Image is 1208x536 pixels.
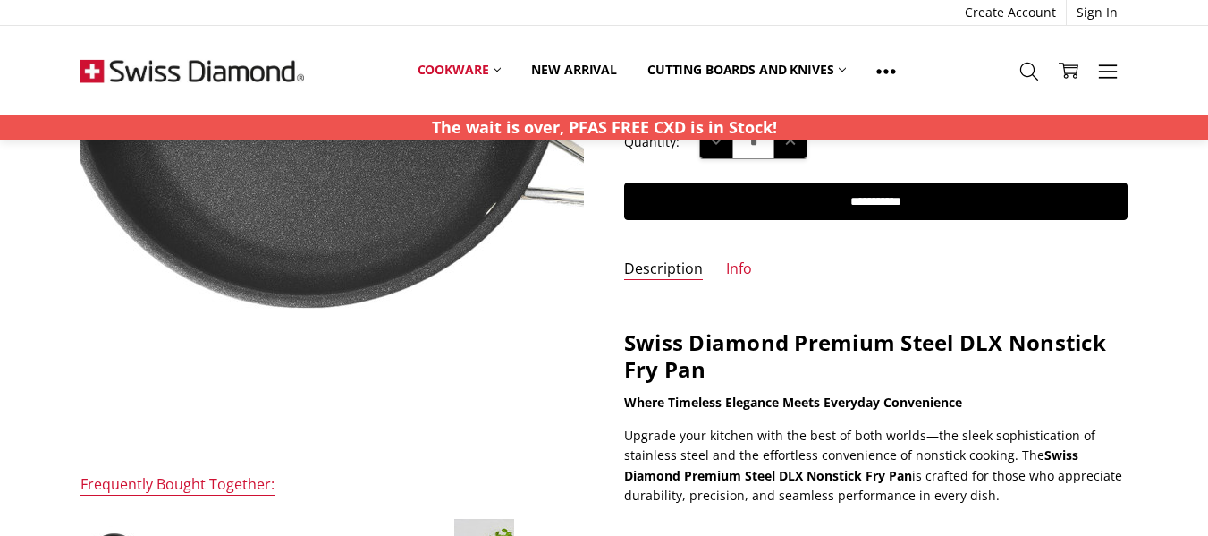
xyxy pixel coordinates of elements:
p: The wait is over, PFAS FREE CXD is in Stock! [432,115,777,140]
a: Show All [861,50,911,90]
a: New arrival [516,50,631,89]
a: Description [624,259,703,280]
strong: Where Timeless Elegance Meets Everyday Convenience [624,394,962,411]
a: Info [726,259,752,280]
strong: Swiss Diamond Premium Steel DLX Nonstick Fry Pan [624,328,1106,384]
img: Free Shipping On Every Order [80,26,304,115]
a: Cutting boards and knives [632,50,862,89]
div: Frequently Bought Together: [80,475,275,496]
p: Upgrade your kitchen with the best of both worlds—the sleek sophistication of stainless steel and... [624,426,1128,506]
a: Cookware [402,50,517,89]
strong: Swiss Diamond Premium Steel DLX Nonstick Fry Pan [624,447,1078,483]
label: Quantity: [624,132,680,152]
